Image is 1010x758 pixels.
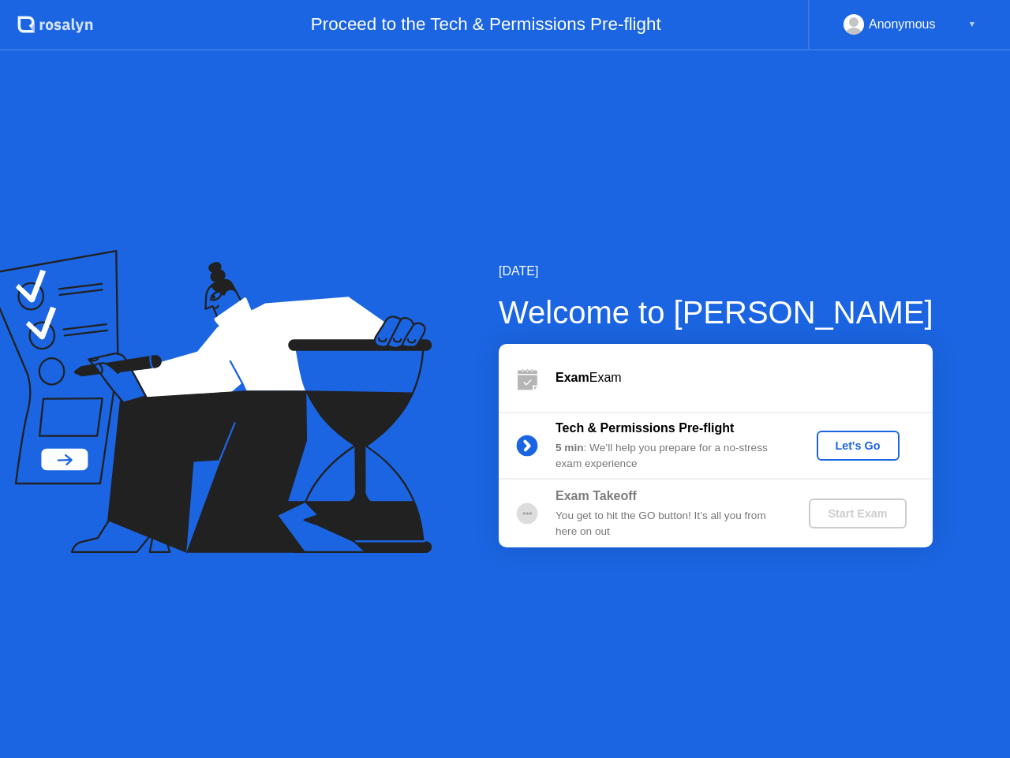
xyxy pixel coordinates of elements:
[555,489,637,502] b: Exam Takeoff
[555,371,589,384] b: Exam
[555,368,933,387] div: Exam
[555,440,783,472] div: : We’ll help you prepare for a no-stress exam experience
[555,442,584,454] b: 5 min
[555,508,783,540] div: You get to hit the GO button! It’s all you from here on out
[968,14,976,35] div: ▼
[499,289,933,336] div: Welcome to [PERSON_NAME]
[809,498,906,528] button: Start Exam
[555,421,734,435] b: Tech & Permissions Pre-flight
[815,507,900,520] div: Start Exam
[499,262,933,281] div: [DATE]
[823,439,893,452] div: Let's Go
[869,14,936,35] div: Anonymous
[817,431,900,461] button: Let's Go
